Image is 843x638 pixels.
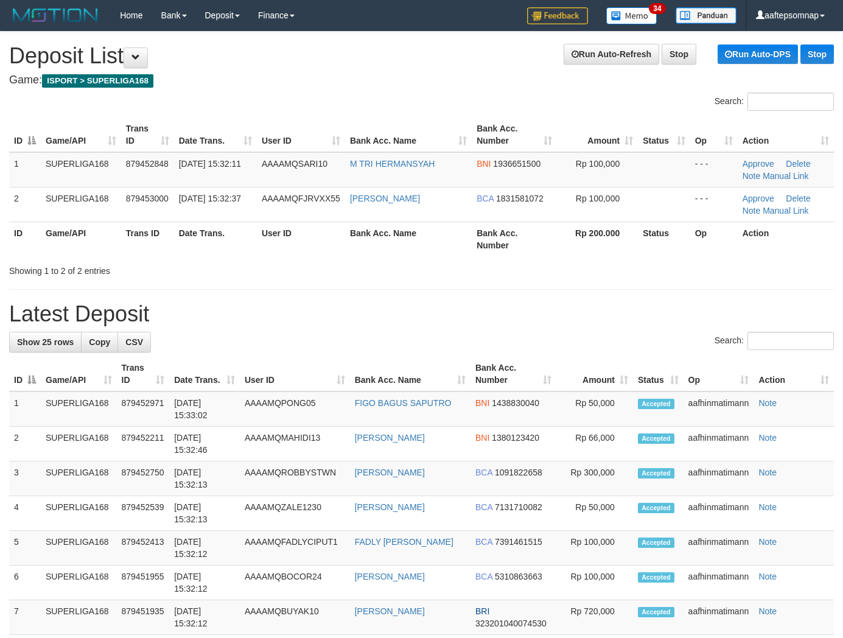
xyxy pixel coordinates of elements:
[715,93,834,111] label: Search:
[41,496,117,531] td: SUPERLIGA168
[169,427,240,461] td: [DATE] 15:32:46
[41,531,117,566] td: SUPERLIGA168
[355,502,425,512] a: [PERSON_NAME]
[262,194,340,203] span: AAAAMQFJRVXX55
[743,206,761,216] a: Note
[638,399,674,409] span: Accepted
[684,531,754,566] td: aafhinmatimann
[169,357,240,391] th: Date Trans.: activate to sort column ascending
[684,427,754,461] td: aafhinmatimann
[718,44,798,64] a: Run Auto-DPS
[556,566,633,600] td: Rp 100,000
[9,302,834,326] h1: Latest Deposit
[472,117,556,152] th: Bank Acc. Number: activate to sort column ascending
[41,117,121,152] th: Game/API: activate to sort column ascending
[556,531,633,566] td: Rp 100,000
[492,433,539,443] span: Copy 1380123420 to clipboard
[169,531,240,566] td: [DATE] 15:32:12
[350,194,420,203] a: [PERSON_NAME]
[9,117,41,152] th: ID: activate to sort column descending
[41,152,121,188] td: SUPERLIGA168
[758,537,777,547] a: Note
[240,427,350,461] td: AAAAMQMAHIDI13
[117,357,170,391] th: Trans ID: activate to sort column ascending
[690,222,738,256] th: Op
[355,537,453,547] a: FADLY [PERSON_NAME]
[754,357,834,391] th: Action: activate to sort column ascending
[169,391,240,427] td: [DATE] 15:33:02
[638,503,674,513] span: Accepted
[800,44,834,64] a: Stop
[117,531,170,566] td: 879452413
[9,187,41,222] td: 2
[472,222,556,256] th: Bank Acc. Number
[174,117,257,152] th: Date Trans.: activate to sort column ascending
[649,3,665,14] span: 34
[169,461,240,496] td: [DATE] 15:32:13
[638,607,674,617] span: Accepted
[355,606,425,616] a: [PERSON_NAME]
[121,117,174,152] th: Trans ID: activate to sort column ascending
[89,337,110,347] span: Copy
[684,566,754,600] td: aafhinmatimann
[179,194,241,203] span: [DATE] 15:32:37
[240,496,350,531] td: AAAAMQZALE1230
[41,566,117,600] td: SUPERLIGA168
[475,572,492,581] span: BCA
[715,332,834,350] label: Search:
[684,496,754,531] td: aafhinmatimann
[355,468,425,477] a: [PERSON_NAME]
[758,398,777,408] a: Note
[493,159,540,169] span: Copy 1936651500 to clipboard
[257,117,345,152] th: User ID: activate to sort column ascending
[179,159,241,169] span: [DATE] 15:32:11
[42,74,153,88] span: ISPORT > SUPERLIGA168
[240,461,350,496] td: AAAAMQROBBYSTWN
[606,7,657,24] img: Button%20Memo.svg
[9,600,41,635] td: 7
[557,117,638,152] th: Amount: activate to sort column ascending
[743,194,774,203] a: Approve
[684,461,754,496] td: aafhinmatimann
[9,332,82,352] a: Show 25 rows
[477,159,491,169] span: BNI
[470,357,556,391] th: Bank Acc. Number: activate to sort column ascending
[743,159,774,169] a: Approve
[495,572,542,581] span: Copy 5310863663 to clipboard
[556,427,633,461] td: Rp 66,000
[475,606,489,616] span: BRI
[81,332,118,352] a: Copy
[240,531,350,566] td: AAAAMQFADLYCIPUT1
[475,619,547,628] span: Copy 323201040074530 to clipboard
[117,332,151,352] a: CSV
[758,502,777,512] a: Note
[355,433,425,443] a: [PERSON_NAME]
[758,606,777,616] a: Note
[240,391,350,427] td: AAAAMQPONG05
[684,600,754,635] td: aafhinmatimann
[117,427,170,461] td: 879452211
[117,461,170,496] td: 879452750
[638,433,674,444] span: Accepted
[350,357,470,391] th: Bank Acc. Name: activate to sort column ascending
[17,337,74,347] span: Show 25 rows
[475,468,492,477] span: BCA
[475,398,489,408] span: BNI
[41,187,121,222] td: SUPERLIGA168
[496,194,544,203] span: Copy 1831581072 to clipboard
[41,461,117,496] td: SUPERLIGA168
[262,159,327,169] span: AAAAMQSARI10
[556,391,633,427] td: Rp 50,000
[638,222,690,256] th: Status
[41,391,117,427] td: SUPERLIGA168
[126,194,169,203] span: 879453000
[758,572,777,581] a: Note
[763,171,809,181] a: Manual Link
[41,427,117,461] td: SUPERLIGA168
[638,538,674,548] span: Accepted
[633,357,684,391] th: Status: activate to sort column ascending
[557,222,638,256] th: Rp 200.000
[676,7,736,24] img: panduan.png
[41,222,121,256] th: Game/API
[355,398,452,408] a: FIGO BAGUS SAPUTRO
